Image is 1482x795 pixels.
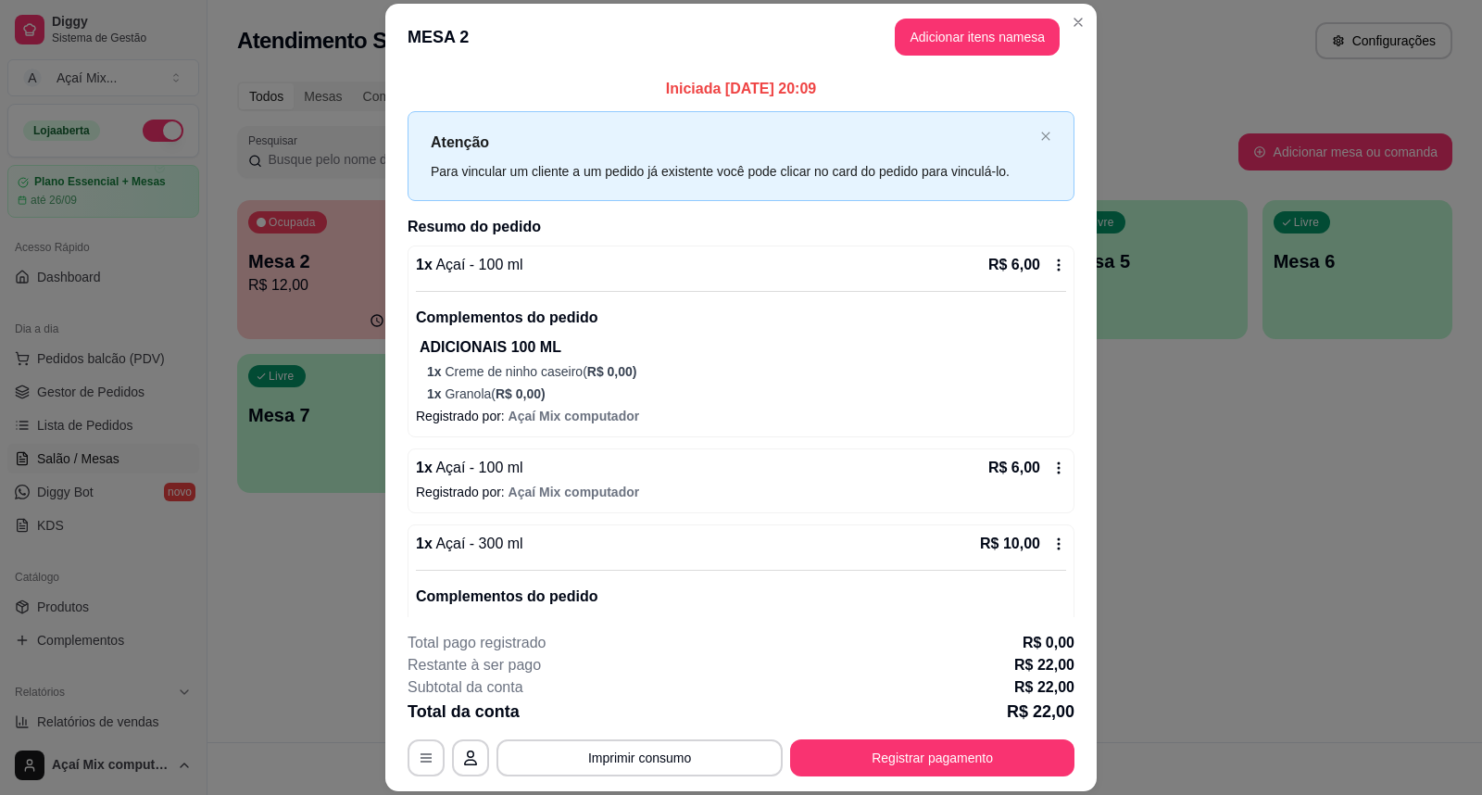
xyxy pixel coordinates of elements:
p: ADICIONAIS 100 ML [420,336,1066,359]
button: Close [1063,7,1093,37]
p: R$ 6,00 [988,457,1040,479]
p: R$ 22,00 [1014,676,1074,699]
span: R$ 0,00 ) [587,364,637,379]
p: R$ 6,00 [988,254,1040,276]
h2: Resumo do pedido [408,216,1074,238]
p: Restante à ser pago [408,654,541,676]
span: Açaí - 300 ml [433,536,523,551]
span: Açaí - 100 ml [433,460,523,475]
p: Total da conta [408,699,520,725]
p: R$ 22,00 [1007,699,1074,725]
p: Creme de ninho caseiro ( [427,362,1066,381]
p: Atenção [431,131,1033,154]
p: Registrado por: [416,483,1066,501]
p: Iniciada [DATE] 20:09 [408,78,1074,100]
span: Açaí - 100 ml [433,257,523,272]
button: Registrar pagamento [790,739,1074,776]
span: close [1040,131,1051,142]
span: 1 x [427,386,445,401]
span: 1 x [427,364,445,379]
p: Complementos do pedido [416,307,1066,329]
p: Registrado por: [416,407,1066,425]
p: Granola ( [427,385,1066,403]
button: Adicionar itens namesa [895,19,1060,56]
span: R$ 0,00 ) [496,386,546,401]
p: Total pago registrado [408,632,546,654]
p: Complementos do pedido [416,586,1066,608]
p: R$ 10,00 [980,533,1040,555]
button: Imprimir consumo [496,739,783,776]
p: 1 x [416,533,523,555]
p: 1 x [416,254,523,276]
p: Subtotal da conta [408,676,523,699]
p: R$ 22,00 [1014,654,1074,676]
p: ADICIONAIS 200 A 300 ML [420,615,1066,637]
div: Para vincular um cliente a um pedido já existente você pode clicar no card do pedido para vinculá... [431,161,1033,182]
p: 1 x [416,457,523,479]
span: Açaí Mix computador [509,485,640,499]
p: R$ 0,00 [1023,632,1074,654]
header: MESA 2 [385,4,1097,70]
span: Açaí Mix computador [509,409,640,423]
button: close [1040,131,1051,143]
